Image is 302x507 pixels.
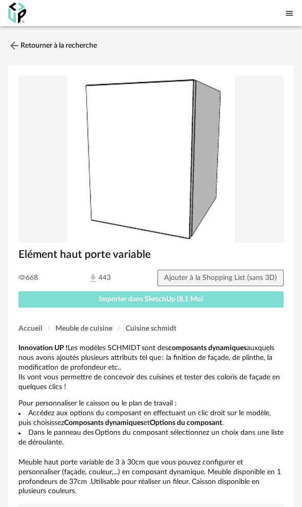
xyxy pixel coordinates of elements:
b: Composants dynamiques [64,419,144,427]
h1: Elément haut porte variable [18,248,284,261]
b: Options du composant [150,419,222,427]
img: Product pack shot [18,75,284,242]
li: Accédez aux options du composant en effectuant un clic droit sur le modèle, puis choisissez et . [18,409,284,428]
b: Innovation UP ! [18,344,68,352]
div: Pour personnaliser le caisson ou le plan de travail : Meuble haut porte variable de 3 à 30cm que ... [18,343,284,496]
img: Téléchargements [88,273,98,283]
span: Meuble de cuisine [55,325,112,332]
span: Cuisine schmidt [126,325,176,332]
span: Menu icon [285,8,294,18]
span: 443 [88,273,152,283]
li: Dans le panneau des Options du composant sélectionnez un choix dans une liste de déroulante. [18,428,284,448]
button: Ajouter à la Shopping List (sans 3D) [157,270,284,286]
img: OXP [8,3,26,24]
p: Les modèles SCHMIDT sont des auxquels nous avons ajoutés plusieurs attributs tel que : la finitio... [18,343,284,392]
span: Importer dans SketchUp (8,1 Mo) [99,296,203,303]
span: 668 [18,273,83,282]
span: Accueil [18,325,42,332]
b: composants dynamiques [168,344,247,352]
a: Retourner à la recherche [8,34,97,57]
button: Importer dans SketchUp (8,1 Mo) [18,291,284,308]
span: Ajouter à la Shopping List (sans 3D) [164,274,277,281]
img: svg+xml;base64,PHN2ZyB3aWR0aD0iMjQiIGhlaWdodD0iMjQiIHZpZXdCb3g9IjAgMCAyNCAyNCIgZmlsbD0ibm9uZSIgeG... [8,39,21,52]
div: Breadcrumb [18,323,284,335]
